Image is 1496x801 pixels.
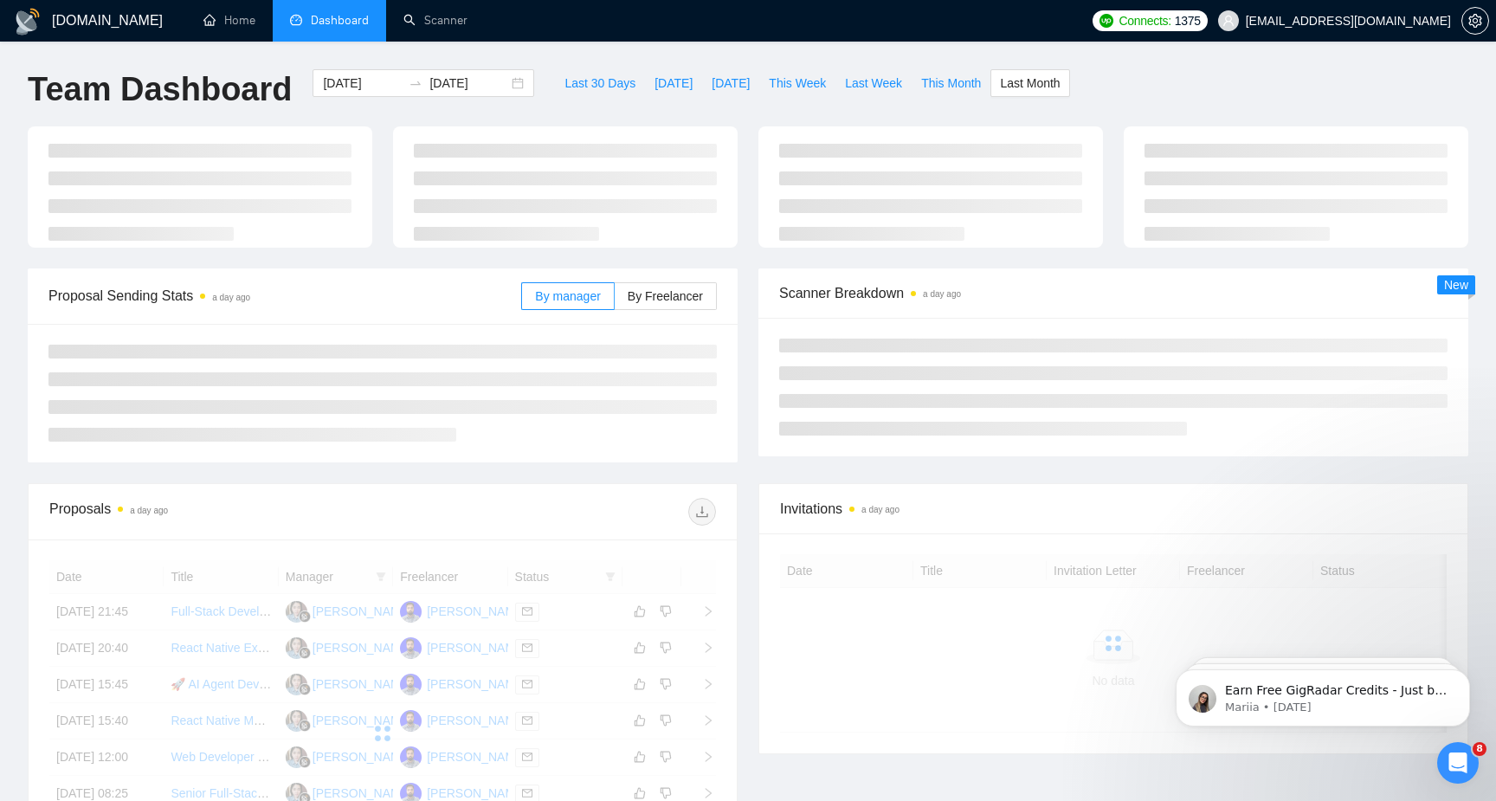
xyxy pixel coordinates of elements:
[535,289,600,303] span: By manager
[845,74,902,93] span: Last Week
[921,74,981,93] span: This Month
[1000,74,1060,93] span: Last Month
[912,69,990,97] button: This Month
[409,76,422,90] span: swap-right
[1099,14,1113,28] img: upwork-logo.png
[130,506,168,515] time: a day ago
[769,74,826,93] span: This Week
[203,13,255,28] a: homeHome
[1437,742,1479,784] iframe: Intercom live chat
[1461,7,1489,35] button: setting
[779,282,1448,304] span: Scanner Breakdown
[645,69,702,97] button: [DATE]
[212,293,250,302] time: a day ago
[1462,14,1488,28] span: setting
[311,13,369,28] span: Dashboard
[14,8,42,36] img: logo
[403,13,467,28] a: searchScanner
[702,69,759,97] button: [DATE]
[861,505,900,514] time: a day ago
[990,69,1069,97] button: Last Month
[1150,633,1496,754] iframe: Intercom notifications message
[759,69,835,97] button: This Week
[923,289,961,299] time: a day ago
[555,69,645,97] button: Last 30 Days
[323,74,402,93] input: Start date
[628,289,703,303] span: By Freelancer
[1473,742,1486,756] span: 8
[48,285,521,307] span: Proposal Sending Stats
[1222,15,1235,27] span: user
[1444,278,1468,292] span: New
[290,14,302,26] span: dashboard
[564,74,635,93] span: Last 30 Days
[712,74,750,93] span: [DATE]
[28,69,292,110] h1: Team Dashboard
[1175,11,1201,30] span: 1375
[835,69,912,97] button: Last Week
[780,498,1447,520] span: Invitations
[49,498,383,526] div: Proposals
[654,74,693,93] span: [DATE]
[429,74,508,93] input: End date
[409,76,422,90] span: to
[1119,11,1170,30] span: Connects:
[1461,14,1489,28] a: setting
